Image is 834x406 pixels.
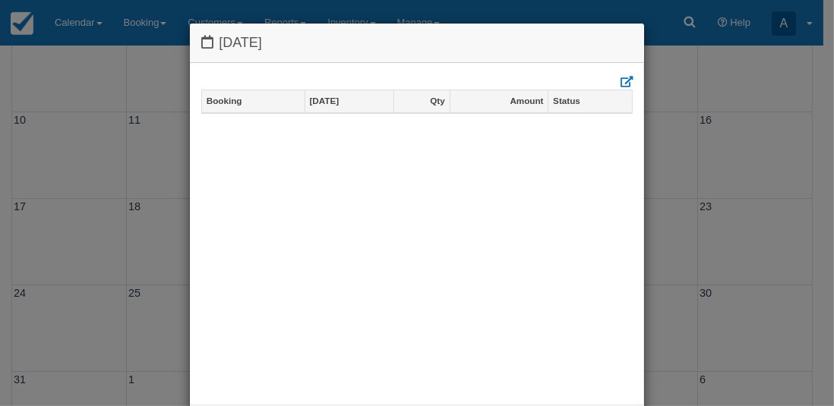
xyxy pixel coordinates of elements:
h4: [DATE] [201,35,633,51]
a: [DATE] [305,90,393,112]
a: Amount [450,90,548,112]
a: Status [548,90,632,112]
a: Booking [202,90,305,112]
a: Qty [394,90,449,112]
